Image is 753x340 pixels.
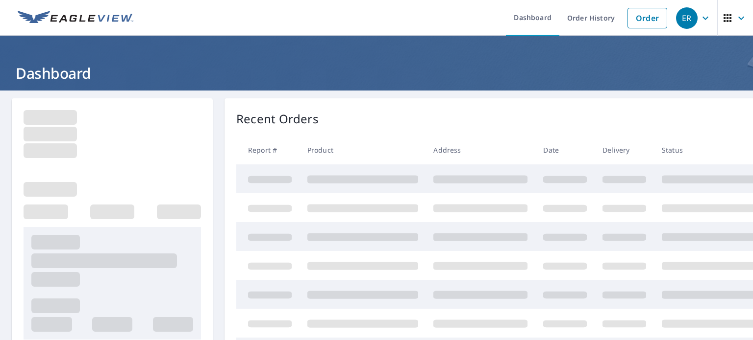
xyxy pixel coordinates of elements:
[426,136,535,164] th: Address
[236,136,300,164] th: Report #
[236,110,319,128] p: Recent Orders
[535,136,595,164] th: Date
[300,136,426,164] th: Product
[595,136,654,164] th: Delivery
[12,63,741,83] h1: Dashboard
[18,11,133,25] img: EV Logo
[627,8,667,28] a: Order
[676,7,698,29] div: ER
